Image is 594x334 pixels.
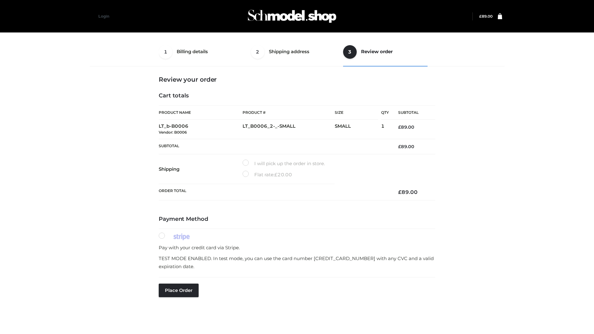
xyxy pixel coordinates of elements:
span: £ [398,144,401,149]
th: Qty [381,105,389,120]
p: Pay with your credit card via Stripe. [159,244,435,252]
bdi: 89.00 [398,189,418,195]
button: Place order [159,284,199,297]
th: Subtotal [159,139,389,154]
td: 1 [381,120,389,139]
bdi: 89.00 [398,144,414,149]
th: Shipping [159,154,243,184]
th: Order Total [159,184,389,200]
th: Subtotal [389,106,435,120]
a: £89.00 [479,14,493,19]
img: Schmodel Admin 964 [246,4,338,28]
h4: Payment Method [159,216,435,223]
bdi: 20.00 [274,172,292,178]
span: £ [398,189,402,195]
span: £ [479,14,482,19]
h4: Cart totals [159,92,435,99]
p: TEST MODE ENABLED. In test mode, you can use the card number [CREDIT_CARD_NUMBER] with any CVC an... [159,255,435,270]
th: Size [335,106,378,120]
td: LT_b-B0006 [159,120,243,139]
a: Login [98,14,109,19]
label: Flat rate: [243,171,292,179]
small: Vendor: B0006 [159,130,187,135]
span: £ [274,172,278,178]
bdi: 89.00 [398,124,414,130]
bdi: 89.00 [479,14,493,19]
h3: Review your order [159,76,435,83]
td: LT_B0006_2-_-SMALL [243,120,335,139]
label: I will pick up the order in store. [243,160,325,168]
td: SMALL [335,120,381,139]
span: £ [398,124,401,130]
th: Product Name [159,105,243,120]
th: Product # [243,105,335,120]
